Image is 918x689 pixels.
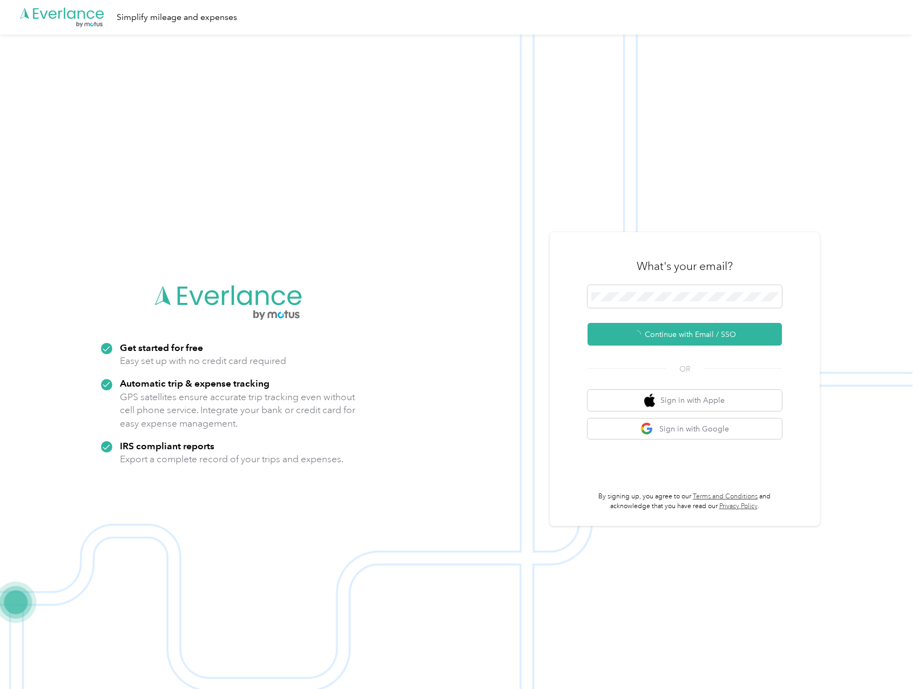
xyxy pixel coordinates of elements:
p: GPS satellites ensure accurate trip tracking even without cell phone service. Integrate your bank... [120,390,356,430]
strong: IRS compliant reports [120,440,214,451]
button: Continue with Email / SSO [588,323,782,346]
div: Simplify mileage and expenses [117,11,237,24]
button: google logoSign in with Google [588,418,782,440]
img: google logo [640,422,654,436]
span: OR [666,363,704,375]
h3: What's your email? [637,259,733,274]
p: Easy set up with no credit card required [120,354,286,368]
strong: Get started for free [120,342,203,353]
a: Privacy Policy [719,502,758,510]
strong: Automatic trip & expense tracking [120,377,269,389]
a: Terms and Conditions [693,492,758,501]
p: Export a complete record of your trips and expenses. [120,452,343,466]
button: apple logoSign in with Apple [588,390,782,411]
p: By signing up, you agree to our and acknowledge that you have read our . [588,492,782,511]
img: apple logo [644,394,655,407]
